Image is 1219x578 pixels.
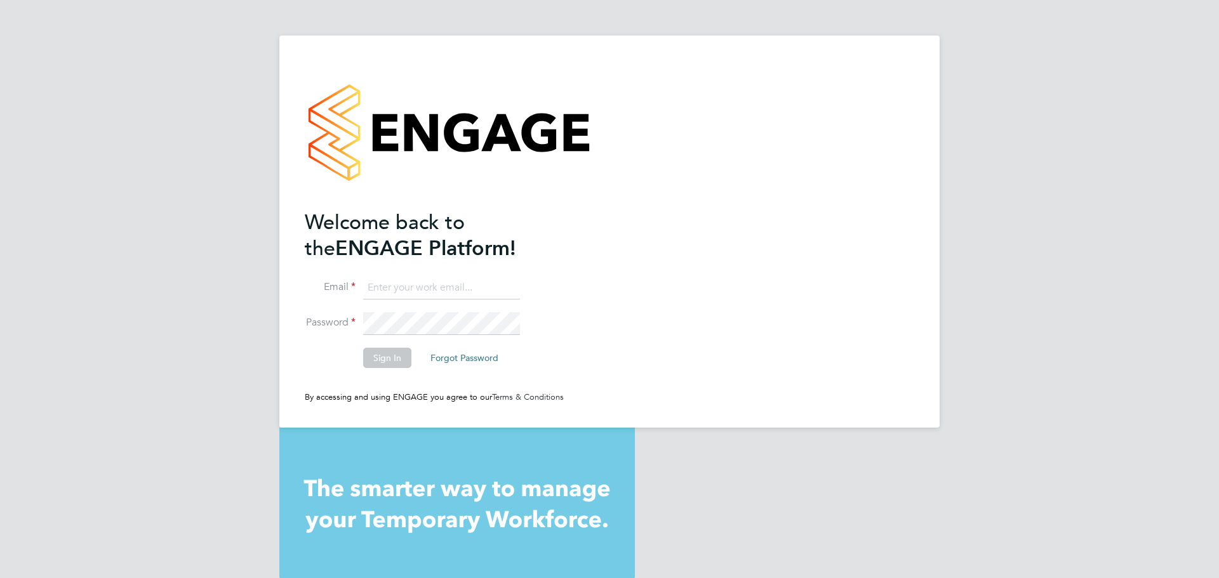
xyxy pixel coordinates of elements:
label: Email [305,280,356,294]
a: Terms & Conditions [492,391,564,402]
span: By accessing and using ENGAGE you agree to our [305,391,564,402]
input: Enter your work email... [363,277,520,299]
button: Forgot Password [420,348,509,368]
span: Welcome back to the [305,210,465,261]
h2: ENGAGE Platform! [305,209,552,261]
button: Sign In [363,348,411,368]
label: Password [305,316,356,329]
